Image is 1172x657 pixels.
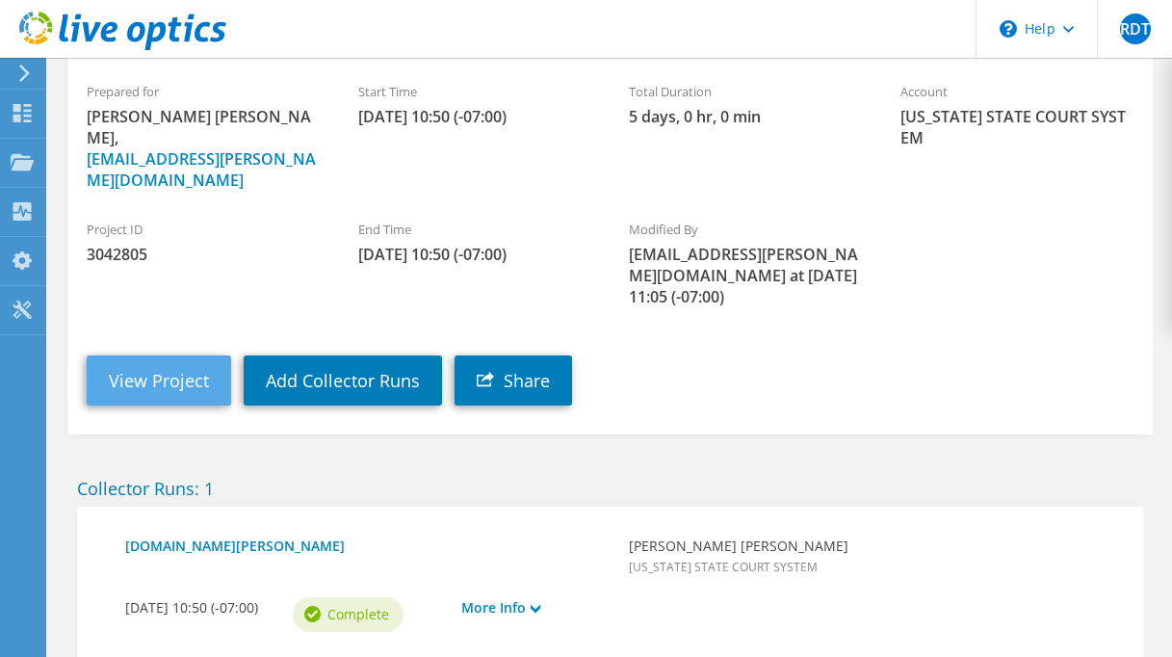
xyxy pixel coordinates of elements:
label: Total Duration [629,82,862,101]
span: 3042805 [87,244,320,265]
label: Modified By [629,220,862,239]
a: [EMAIL_ADDRESS][PERSON_NAME][DOMAIN_NAME] [87,148,316,191]
label: Account [900,82,1133,101]
label: Project ID [87,220,320,239]
a: Share [455,355,572,406]
span: [EMAIL_ADDRESS][PERSON_NAME][DOMAIN_NAME] at [DATE] 11:05 (-07:00) [629,244,862,307]
a: View Project [87,355,231,406]
span: [DATE] 10:50 (-07:00) [358,244,591,265]
span: 5 days, 0 hr, 0 min [629,106,862,127]
span: RDT [1120,13,1151,44]
label: End Time [358,220,591,239]
b: [PERSON_NAME] [PERSON_NAME] [629,536,1113,557]
b: [DATE] 10:50 (-07:00) [125,597,273,618]
span: [US_STATE] STATE COURT SYSTEM [900,106,1133,148]
span: [US_STATE] STATE COURT SYSTEM [629,559,818,575]
label: Prepared for [87,82,320,101]
a: More Info [461,597,610,618]
svg: \n [1000,20,1017,38]
a: [DOMAIN_NAME][PERSON_NAME] [125,536,610,557]
span: Complete [327,604,389,625]
h2: Collector Runs: 1 [77,478,1143,499]
span: [PERSON_NAME] [PERSON_NAME], [87,106,320,191]
a: Add Collector Runs [244,355,442,406]
label: Start Time [358,82,591,101]
span: [DATE] 10:50 (-07:00) [358,106,591,127]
